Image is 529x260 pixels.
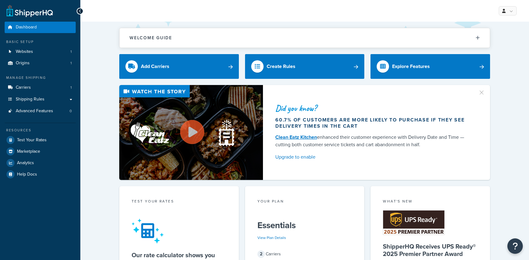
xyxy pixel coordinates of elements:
div: 60.7% of customers are more likely to purchase if they see delivery times in the cart [275,117,471,129]
li: Advanced Features [5,105,76,117]
a: Test Your Rates [5,134,76,146]
h5: Essentials [257,220,352,230]
a: View Plan Details [257,235,286,241]
span: Dashboard [16,25,37,30]
a: Shipping Rules [5,94,76,105]
h5: ShipperHQ Receives UPS Ready® 2025 Premier Partner Award [383,243,478,258]
span: Help Docs [17,172,37,177]
div: Test your rates [132,198,226,206]
span: Shipping Rules [16,97,44,102]
span: 0 [70,109,72,114]
span: 1 [70,85,72,90]
span: Analytics [17,160,34,166]
div: Did you know? [275,104,471,113]
span: Websites [16,49,33,54]
div: Manage Shipping [5,75,76,80]
span: Test Your Rates [17,138,47,143]
img: Video thumbnail [119,85,263,180]
span: 1 [70,49,72,54]
a: Dashboard [5,22,76,33]
li: Origins [5,58,76,69]
div: Basic Setup [5,39,76,45]
div: Create Rules [267,62,295,71]
div: Resources [5,128,76,133]
span: Carriers [16,85,31,90]
li: Carriers [5,82,76,93]
div: Carriers [257,250,352,258]
a: Create Rules [245,54,365,79]
span: Origins [16,61,30,66]
a: Add Carriers [119,54,239,79]
a: Upgrade to enable [275,153,471,161]
a: Advanced Features0 [5,105,76,117]
a: Origins1 [5,58,76,69]
span: Marketplace [17,149,40,154]
div: Your Plan [257,198,352,206]
a: Websites1 [5,46,76,58]
a: Explore Features [370,54,490,79]
div: What's New [383,198,478,206]
span: 2 [257,250,265,258]
a: Clean Eatz Kitchen [275,134,317,141]
a: Marketplace [5,146,76,157]
li: Websites [5,46,76,58]
a: Carriers1 [5,82,76,93]
div: enhanced their customer experience with Delivery Date and Time — cutting both customer service ti... [275,134,471,148]
button: Open Resource Center [507,238,523,254]
div: Add Carriers [141,62,169,71]
a: Analytics [5,157,76,168]
div: Explore Features [392,62,430,71]
button: Welcome Guide [120,28,490,48]
span: 1 [70,61,72,66]
a: Help Docs [5,169,76,180]
span: Advanced Features [16,109,53,114]
h2: Welcome Guide [129,36,172,40]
